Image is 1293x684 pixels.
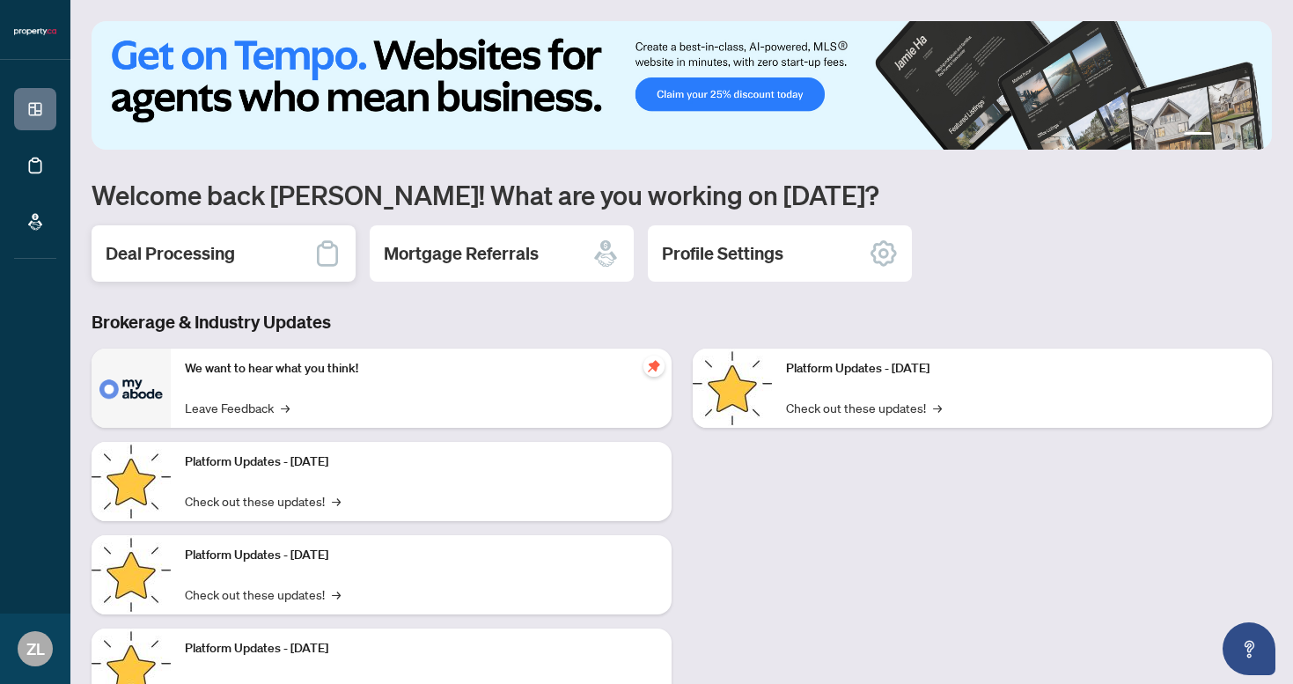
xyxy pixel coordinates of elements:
[92,21,1272,150] img: Slide 0
[92,178,1272,211] h1: Welcome back [PERSON_NAME]! What are you working on [DATE]?
[1247,132,1254,139] button: 4
[185,359,658,379] p: We want to hear what you think!
[786,359,1259,379] p: Platform Updates - [DATE]
[1223,622,1275,675] button: Open asap
[14,26,56,37] img: logo
[185,639,658,658] p: Platform Updates - [DATE]
[933,398,942,417] span: →
[185,398,290,417] a: Leave Feedback→
[384,241,539,266] h2: Mortgage Referrals
[332,585,341,604] span: →
[185,546,658,565] p: Platform Updates - [DATE]
[643,356,665,377] span: pushpin
[106,241,235,266] h2: Deal Processing
[185,491,341,511] a: Check out these updates!→
[281,398,290,417] span: →
[786,398,942,417] a: Check out these updates!→
[332,491,341,511] span: →
[185,585,341,604] a: Check out these updates!→
[1219,132,1226,139] button: 2
[92,442,171,521] img: Platform Updates - September 16, 2025
[1233,132,1240,139] button: 3
[92,310,1272,335] h3: Brokerage & Industry Updates
[185,452,658,472] p: Platform Updates - [DATE]
[92,349,171,428] img: We want to hear what you think!
[92,535,171,614] img: Platform Updates - July 21, 2025
[662,241,783,266] h2: Profile Settings
[693,349,772,428] img: Platform Updates - June 23, 2025
[26,636,45,661] span: ZL
[1184,132,1212,139] button: 1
